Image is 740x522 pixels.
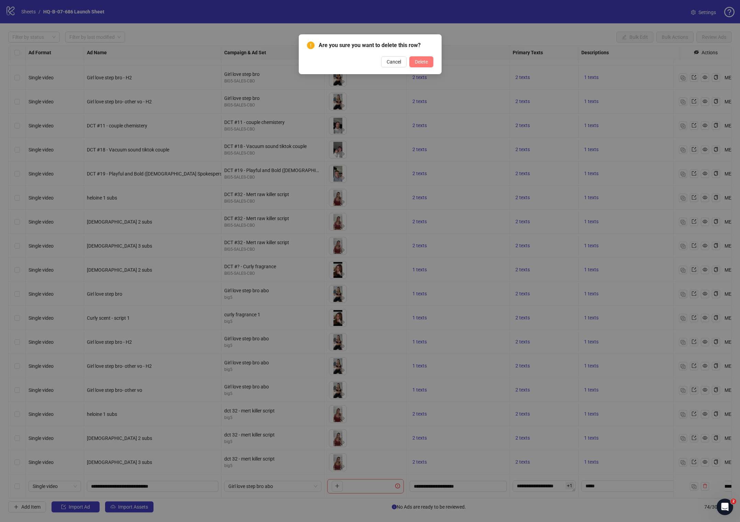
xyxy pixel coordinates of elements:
button: Cancel [381,56,407,67]
span: exclamation-circle [307,42,315,49]
span: Delete [415,59,428,65]
button: Delete [409,56,433,67]
span: Are you sure you want to delete this row? [319,41,433,49]
span: 2 [731,499,736,504]
span: Cancel [387,59,401,65]
iframe: Intercom live chat [717,499,733,515]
